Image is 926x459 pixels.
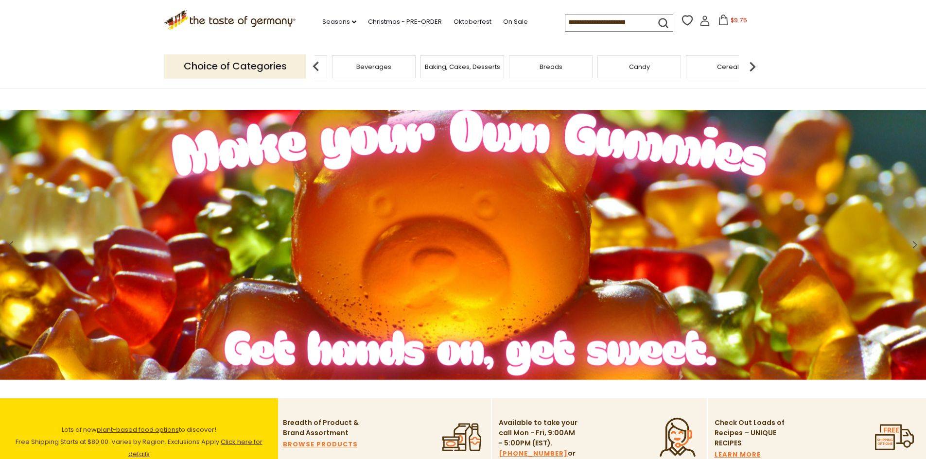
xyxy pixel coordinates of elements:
img: previous arrow [306,57,326,76]
a: plant-based food options [97,425,179,434]
a: Seasons [322,17,356,27]
p: Breadth of Product & Brand Assortment [283,418,363,438]
p: Choice of Categories [164,54,306,78]
a: Cereal [717,63,739,70]
p: Check Out Loads of Recipes – UNIQUE RECIPES [715,418,785,448]
a: BROWSE PRODUCTS [283,439,358,450]
a: [PHONE_NUMBER] [499,448,568,459]
span: $9.75 [731,16,747,24]
img: next arrow [743,57,762,76]
a: Baking, Cakes, Desserts [425,63,500,70]
span: Lots of new to discover! Free Shipping Starts at $80.00. Varies by Region. Exclusions Apply. [16,425,262,459]
a: Breads [540,63,562,70]
a: Candy [629,63,650,70]
a: Beverages [356,63,391,70]
a: Christmas - PRE-ORDER [368,17,442,27]
a: Oktoberfest [454,17,491,27]
a: On Sale [503,17,528,27]
button: $9.75 [712,15,753,29]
